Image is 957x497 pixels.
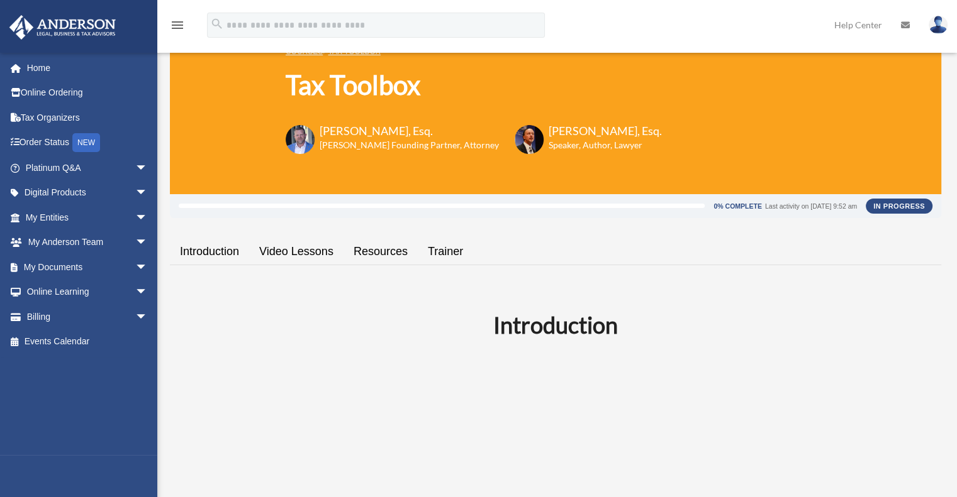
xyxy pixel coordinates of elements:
a: Digital Productsarrow_drop_down [9,180,167,205]
a: Video Lessons [249,234,344,270]
span: arrow_drop_down [135,205,160,231]
h3: [PERSON_NAME], Esq. [320,123,499,139]
a: Events Calendar [9,329,167,354]
span: arrow_drop_down [135,280,160,305]
img: Toby-circle-head.png [286,125,315,154]
a: Billingarrow_drop_down [9,304,167,329]
i: menu [170,18,185,33]
a: Resources [344,234,418,270]
i: search [210,17,224,31]
a: Online Ordering [9,80,167,106]
span: arrow_drop_down [135,254,160,280]
a: Introduction [170,234,249,270]
a: Tax Organizers [9,105,167,130]
div: NEW [72,133,100,152]
img: Anderson Advisors Platinum Portal [6,15,120,40]
a: Platinum Q&Aarrow_drop_down [9,155,167,180]
h3: [PERSON_NAME], Esq. [549,123,662,139]
h2: Introduction [177,309,934,341]
a: menu [170,22,185,33]
a: My Documentsarrow_drop_down [9,254,167,280]
span: arrow_drop_down [135,180,160,206]
span: arrow_drop_down [135,155,160,181]
a: Order StatusNEW [9,130,167,156]
div: 0% Complete [714,203,761,210]
a: Online Learningarrow_drop_down [9,280,167,305]
div: Last activity on [DATE] 9:52 am [765,203,857,210]
h6: Speaker, Author, Lawyer [549,139,646,151]
a: My Anderson Teamarrow_drop_down [9,230,167,255]
a: My Entitiesarrow_drop_down [9,205,167,230]
a: Trainer [418,234,473,270]
h6: [PERSON_NAME] Founding Partner, Attorney [320,139,499,151]
img: User Pic [929,16,948,34]
img: Scott-Estill-Headshot.png [515,125,544,154]
span: arrow_drop_down [135,304,160,330]
a: Home [9,55,167,80]
div: In Progress [866,199,932,214]
h1: Tax Toolbox [286,67,662,104]
span: arrow_drop_down [135,230,160,256]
